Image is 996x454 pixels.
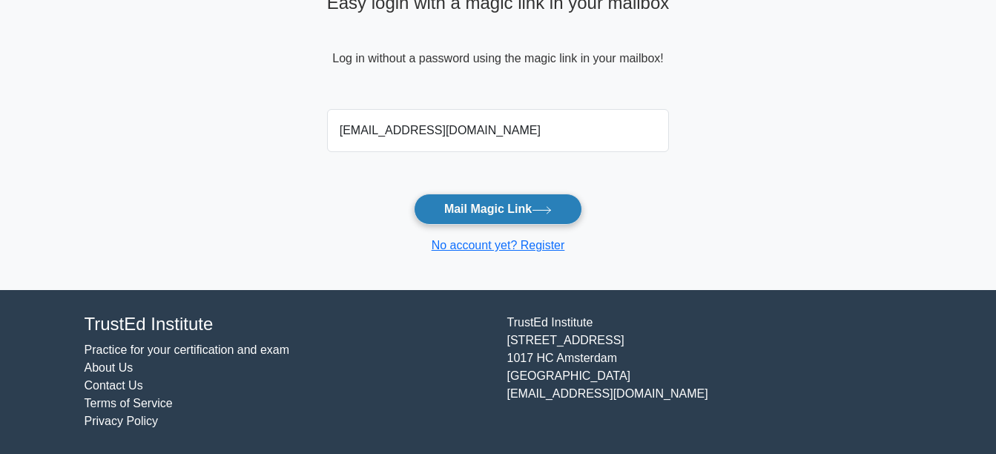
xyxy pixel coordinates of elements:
a: Privacy Policy [85,415,159,427]
a: Terms of Service [85,397,173,409]
a: No account yet? Register [432,239,565,251]
h4: TrustEd Institute [85,314,489,335]
div: TrustEd Institute [STREET_ADDRESS] 1017 HC Amsterdam [GEOGRAPHIC_DATA] [EMAIL_ADDRESS][DOMAIN_NAME] [498,314,921,430]
input: Email [327,109,670,152]
button: Mail Magic Link [414,194,582,225]
a: About Us [85,361,133,374]
a: Practice for your certification and exam [85,343,290,356]
a: Contact Us [85,379,143,392]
